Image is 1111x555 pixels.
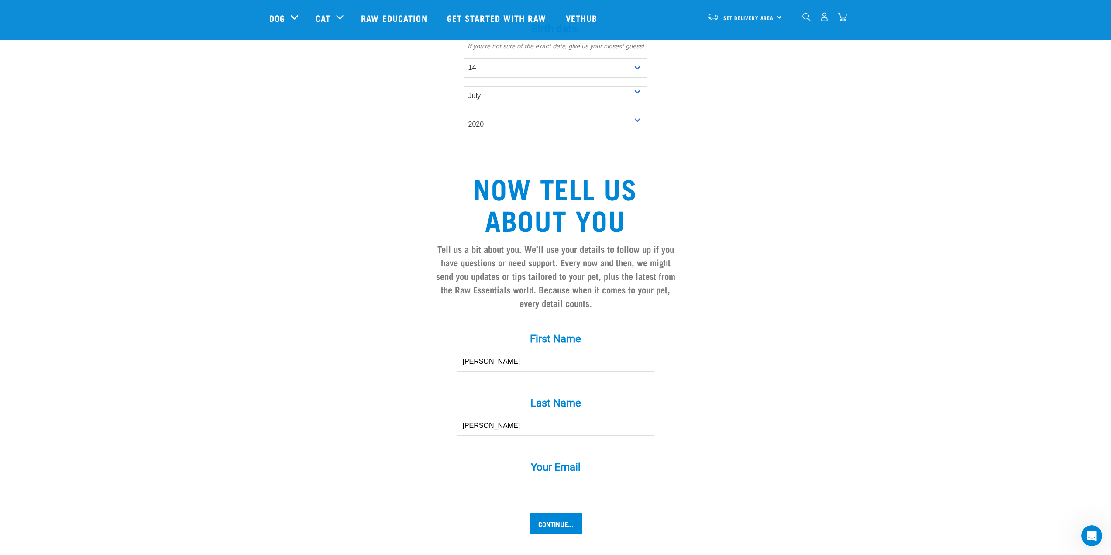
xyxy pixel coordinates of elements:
[432,242,680,310] h4: Tell us a bit about you. We’ll use your details to follow up if you have questions or need suppor...
[820,12,829,21] img: user.png
[557,0,609,35] a: Vethub
[352,0,438,35] a: Raw Education
[316,11,330,24] a: Cat
[425,331,687,347] label: First Name
[425,459,687,475] label: Your Email
[530,513,582,534] input: Continue...
[707,13,719,21] img: van-moving.png
[802,13,811,21] img: home-icon-1@2x.png
[438,0,557,35] a: Get started with Raw
[432,172,680,235] h2: Now tell us about you
[269,11,285,24] a: Dog
[838,12,847,21] img: home-icon@2x.png
[723,16,774,19] span: Set Delivery Area
[1081,525,1102,546] iframe: Intercom live chat
[425,395,687,411] label: Last Name
[425,42,687,52] p: If you're not sure of the exact date, give us your closest guess!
